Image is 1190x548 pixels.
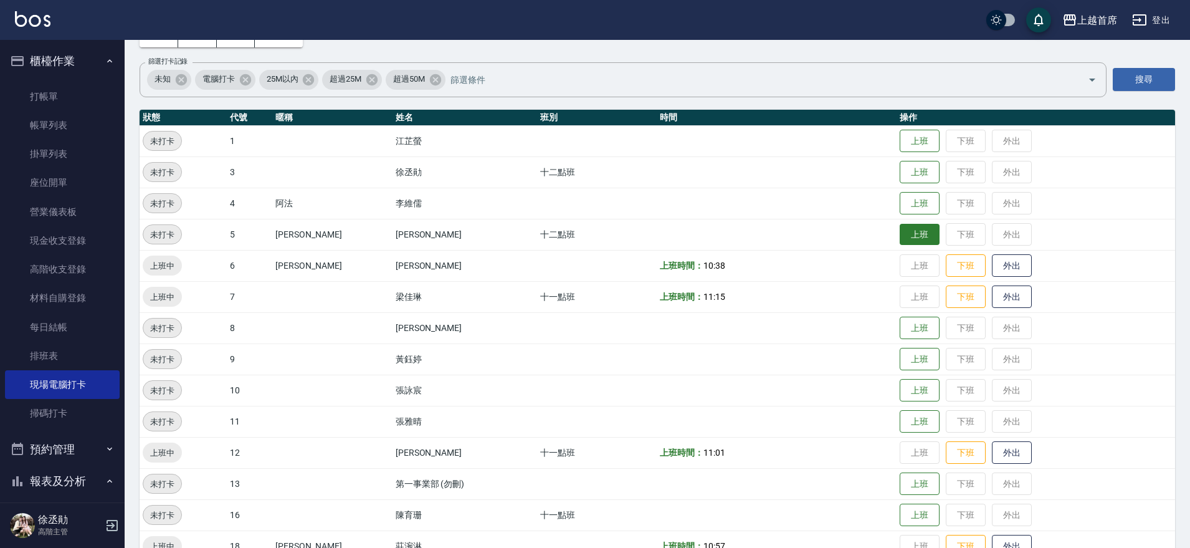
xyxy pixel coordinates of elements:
td: [PERSON_NAME] [393,312,537,344]
td: 8 [227,312,272,344]
td: 張詠宸 [393,375,537,406]
b: 上班時間： [660,292,703,302]
div: 超過50M [386,70,445,90]
td: 7 [227,281,272,312]
span: 未打卡 [143,197,181,210]
td: 張雅晴 [393,406,537,437]
td: 李維儒 [393,188,537,219]
td: [PERSON_NAME] [393,437,537,468]
td: 10 [227,375,272,406]
th: 姓名 [393,110,537,126]
a: 營業儀表板 [5,198,120,226]
button: 上班 [900,161,940,184]
span: 未打卡 [143,478,181,491]
button: 櫃檯作業 [5,45,120,77]
td: 12 [227,437,272,468]
span: 上班中 [143,291,182,304]
a: 現場電腦打卡 [5,370,120,399]
div: 上越首席 [1077,12,1117,28]
button: 上班 [900,473,940,496]
a: 座位開單 [5,168,120,197]
span: 上班中 [143,259,182,272]
span: 10:38 [703,261,725,271]
input: 篩選條件 [447,69,1066,90]
td: 1 [227,125,272,156]
td: 第一事業部 (勿刪) [393,468,537,499]
button: 上越首席 [1057,7,1122,33]
h5: 徐丞勛 [38,514,102,526]
button: 下班 [946,441,986,464]
th: 操作 [897,110,1175,126]
button: 登出 [1127,9,1175,32]
button: Open [1082,70,1102,90]
span: 未打卡 [143,166,181,179]
div: 超過25M [322,70,382,90]
a: 材料自購登錄 [5,284,120,312]
th: 時間 [657,110,897,126]
button: 報表及分析 [5,465,120,498]
td: 9 [227,344,272,375]
span: 11:15 [703,292,725,302]
b: 上班時間： [660,448,703,458]
td: 十二點班 [537,156,657,188]
button: 上班 [900,317,940,340]
th: 狀態 [140,110,227,126]
span: 上班中 [143,446,182,459]
div: 未知 [147,70,191,90]
td: [PERSON_NAME] [393,219,537,250]
button: 上班 [900,348,940,371]
button: 上班 [900,192,940,215]
div: 25M以內 [259,70,319,90]
td: 陳育珊 [393,499,537,531]
a: 掛單列表 [5,140,120,168]
td: 十一點班 [537,499,657,531]
th: 班別 [537,110,657,126]
td: 十一點班 [537,437,657,468]
a: 每日結帳 [5,313,120,342]
a: 打帳單 [5,82,120,111]
td: [PERSON_NAME] [272,250,393,281]
span: 未知 [147,73,178,85]
img: Person [10,513,35,538]
td: [PERSON_NAME] [272,219,393,250]
span: 未打卡 [143,322,181,335]
td: 11 [227,406,272,437]
label: 篩選打卡記錄 [148,57,188,66]
td: 徐丞勛 [393,156,537,188]
button: 外出 [992,286,1032,309]
button: 上班 [900,410,940,433]
span: 未打卡 [143,384,181,397]
span: 超過50M [386,73,432,85]
button: 上班 [900,224,940,246]
td: 6 [227,250,272,281]
p: 高階主管 [38,526,102,537]
a: 排班表 [5,342,120,370]
a: 帳單列表 [5,111,120,140]
td: 黃鈺婷 [393,344,537,375]
td: 十一點班 [537,281,657,312]
span: 未打卡 [143,415,181,428]
td: 十二點班 [537,219,657,250]
td: 4 [227,188,272,219]
a: 高階收支登錄 [5,255,120,284]
th: 代號 [227,110,272,126]
td: [PERSON_NAME] [393,250,537,281]
span: 未打卡 [143,228,181,241]
td: 16 [227,499,272,531]
a: 掃碼打卡 [5,399,120,428]
button: 上班 [900,130,940,153]
button: 預約管理 [5,433,120,466]
button: 外出 [992,441,1032,464]
span: 未打卡 [143,135,181,148]
button: 下班 [946,286,986,309]
span: 25M以內 [259,73,306,85]
td: 13 [227,468,272,499]
span: 電腦打卡 [195,73,242,85]
span: 未打卡 [143,353,181,366]
td: 5 [227,219,272,250]
button: 上班 [900,379,940,402]
th: 暱稱 [272,110,393,126]
span: 未打卡 [143,509,181,522]
button: 外出 [992,254,1032,277]
td: 阿法 [272,188,393,219]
